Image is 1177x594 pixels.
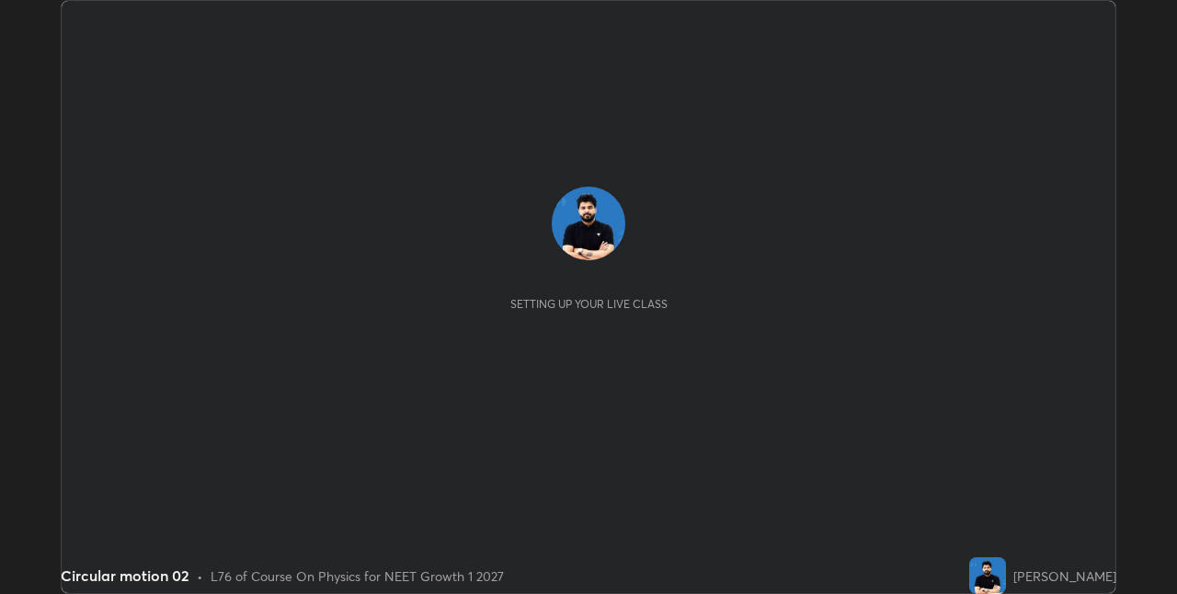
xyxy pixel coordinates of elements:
img: 83a18a2ccf0346ec988349b1c8dfe260.jpg [969,557,1006,594]
img: 83a18a2ccf0346ec988349b1c8dfe260.jpg [552,187,625,260]
div: • [197,566,203,586]
div: Circular motion 02 [61,565,189,587]
div: L76 of Course On Physics for NEET Growth 1 2027 [211,566,504,586]
div: Setting up your live class [510,297,668,311]
div: [PERSON_NAME] [1013,566,1116,586]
